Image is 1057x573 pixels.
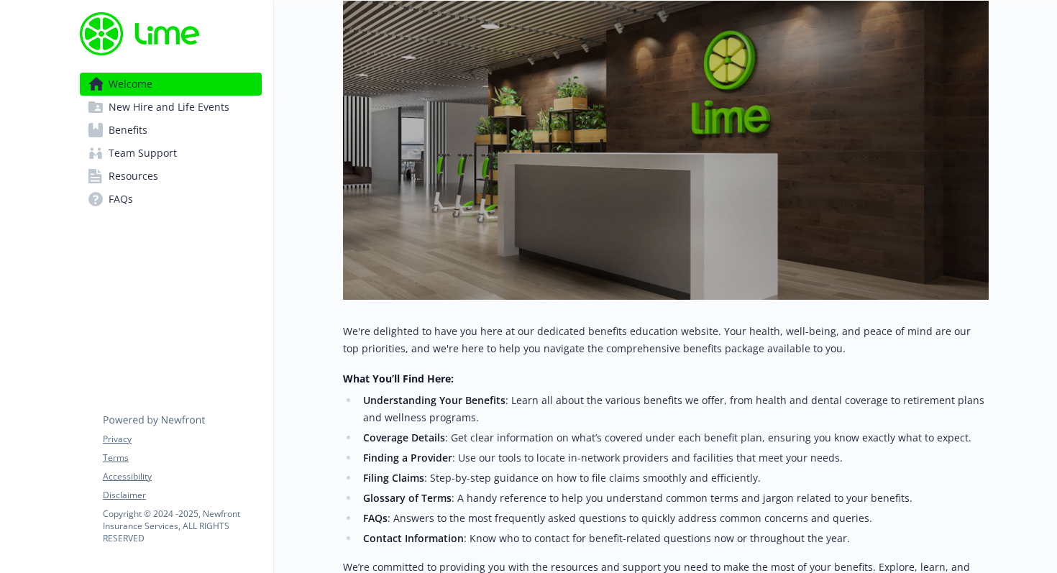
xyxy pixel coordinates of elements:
[109,165,158,188] span: Resources
[363,531,464,545] strong: Contact Information
[359,449,989,467] li: : Use our tools to locate in-network providers and facilities that meet your needs.
[80,73,262,96] a: Welcome
[80,96,262,119] a: New Hire and Life Events
[343,372,454,385] strong: What You’ll Find Here:
[103,489,261,502] a: Disclaimer
[103,433,261,446] a: Privacy
[103,470,261,483] a: Accessibility
[363,471,424,485] strong: Filing Claims
[109,142,177,165] span: Team Support
[363,491,452,505] strong: Glossary of Terms
[103,451,261,464] a: Terms
[363,451,452,464] strong: Finding a Provider
[109,96,229,119] span: New Hire and Life Events
[363,511,388,525] strong: FAQs
[103,508,261,544] p: Copyright © 2024 - 2025 , Newfront Insurance Services, ALL RIGHTS RESERVED
[359,392,989,426] li: : Learn all about the various benefits we offer, from health and dental coverage to retirement pl...
[359,530,989,547] li: : Know who to contact for benefit-related questions now or throughout the year.
[359,490,989,507] li: : A handy reference to help you understand common terms and jargon related to your benefits.
[109,119,147,142] span: Benefits
[109,73,152,96] span: Welcome
[359,510,989,527] li: : Answers to the most frequently asked questions to quickly address common concerns and queries.
[359,469,989,487] li: : Step-by-step guidance on how to file claims smoothly and efficiently.
[80,165,262,188] a: Resources
[359,429,989,446] li: : Get clear information on what’s covered under each benefit plan, ensuring you know exactly what...
[109,188,133,211] span: FAQs
[80,119,262,142] a: Benefits
[80,142,262,165] a: Team Support
[363,431,445,444] strong: Coverage Details
[80,188,262,211] a: FAQs
[363,393,505,407] strong: Understanding Your Benefits
[343,323,989,357] p: We're delighted to have you here at our dedicated benefits education website. Your health, well-b...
